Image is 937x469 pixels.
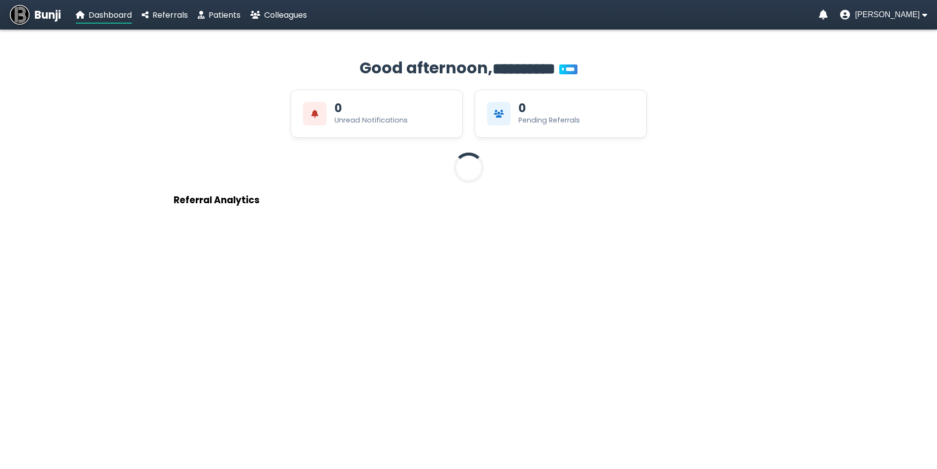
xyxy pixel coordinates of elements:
[10,5,30,25] img: Bunji Dental Referral Management
[518,115,580,125] div: Pending Referrals
[334,102,342,114] div: 0
[174,56,764,80] h2: Good afternoon,
[209,9,241,21] span: Patients
[291,90,463,138] div: View Unread Notifications
[89,9,132,21] span: Dashboard
[840,10,927,20] button: User menu
[264,9,307,21] span: Colleagues
[559,64,577,74] span: You’re on Plus!
[174,193,764,207] h3: Referral Analytics
[819,10,828,20] a: Notifications
[198,9,241,21] a: Patients
[518,102,526,114] div: 0
[34,7,61,23] span: Bunji
[475,90,647,138] div: View Pending Referrals
[76,9,132,21] a: Dashboard
[142,9,188,21] a: Referrals
[250,9,307,21] a: Colleagues
[10,5,61,25] a: Bunji
[152,9,188,21] span: Referrals
[334,115,408,125] div: Unread Notifications
[855,10,920,19] span: [PERSON_NAME]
